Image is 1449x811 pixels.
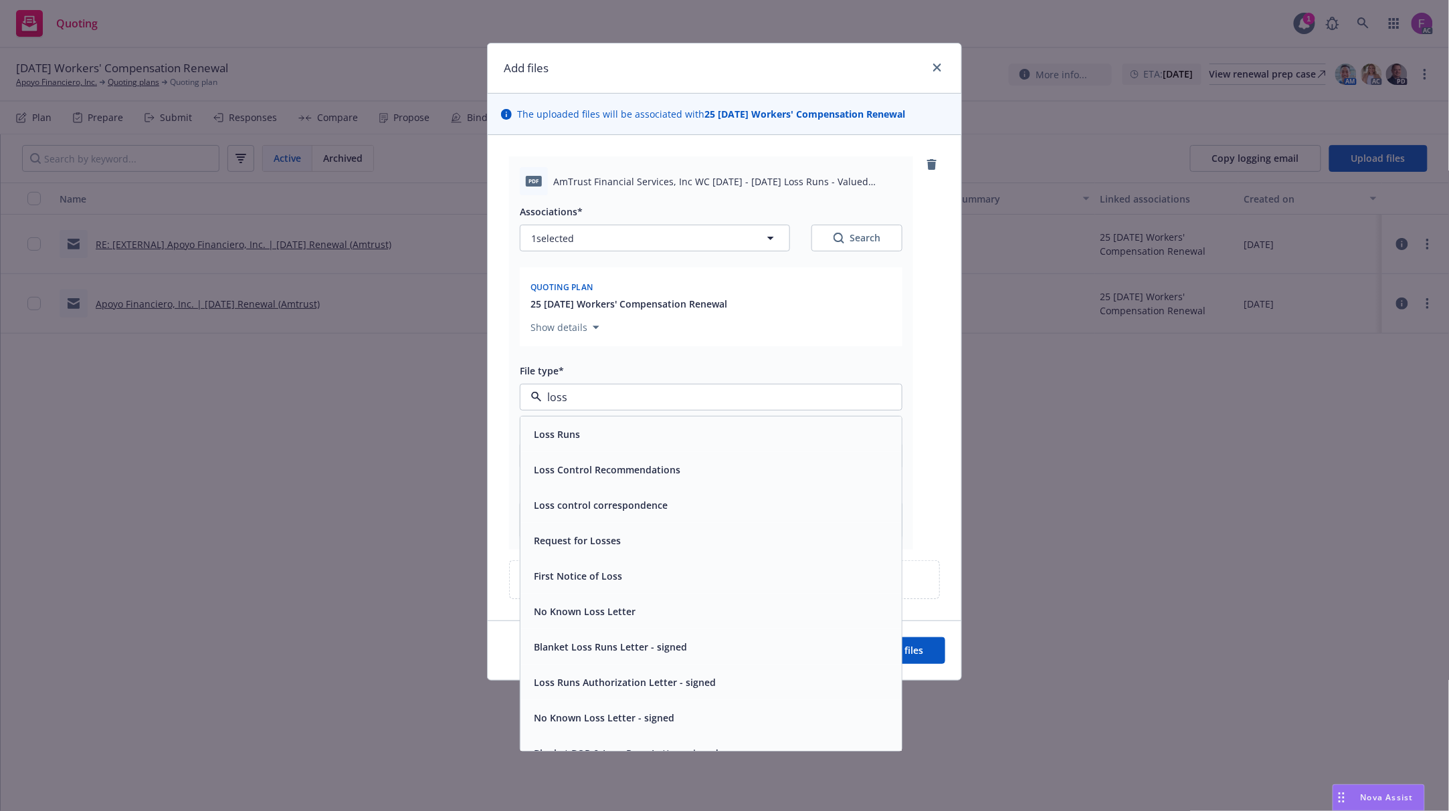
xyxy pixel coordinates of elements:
[530,297,727,311] button: 25 [DATE] Workers' Compensation Renewal
[534,675,716,689] button: Loss Runs Authorization Letter - signed
[509,560,940,599] div: Upload new files
[534,746,718,760] button: Blanket BOR & Loss Runs Letter - signed
[1361,792,1414,803] span: Nova Assist
[534,534,621,548] button: Request for Losses
[834,233,844,243] svg: Search
[504,60,549,77] h1: Add files
[862,637,945,664] button: Add files
[534,604,636,618] button: No Known Loss Letter
[553,175,902,189] span: AmTrust Financial Services, Inc WC [DATE] - [DATE] Loss Runs - Valued [DATE].pdf
[530,281,593,293] span: Quoting plan
[534,640,687,654] button: Blanket Loss Runs Letter - signed
[884,644,923,657] span: Add files
[526,176,542,186] span: pdf
[534,569,622,583] button: First Notice of Loss
[531,231,574,245] span: 1 selected
[834,231,880,245] div: Search
[542,389,875,405] input: Filter by keyword
[929,60,945,76] a: close
[520,364,564,377] span: File type*
[517,107,905,121] span: The uploaded files will be associated with
[534,463,680,477] button: Loss Control Recommendations
[534,711,674,725] button: No Known Loss Letter - signed
[520,205,583,218] span: Associations*
[525,320,605,336] button: Show details
[534,498,668,512] button: Loss control correspondence
[811,225,902,251] button: SearchSearch
[924,156,940,172] a: remove
[1333,784,1425,811] button: Nova Assist
[704,108,905,120] strong: 25 [DATE] Workers' Compensation Renewal
[534,427,580,441] button: Loss Runs
[1333,785,1350,810] div: Drag to move
[520,225,790,251] button: 1selected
